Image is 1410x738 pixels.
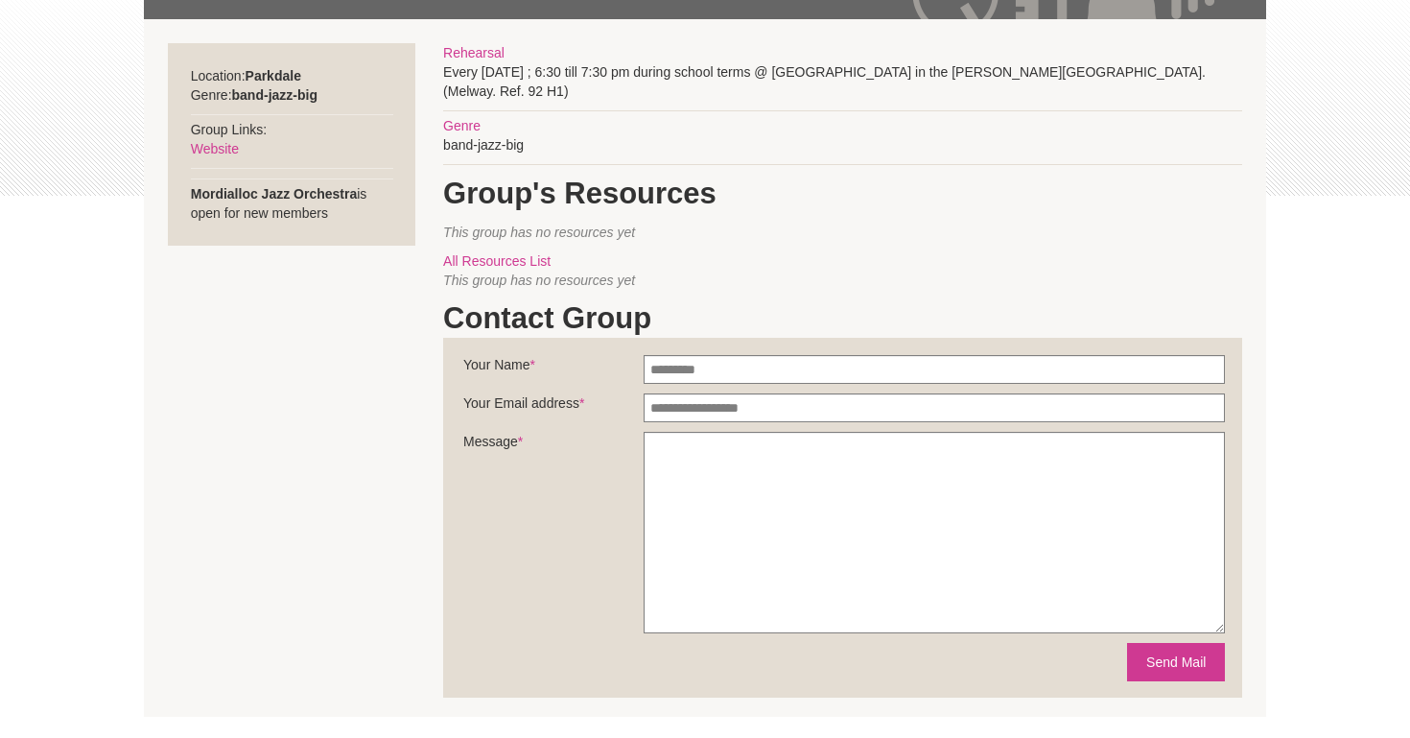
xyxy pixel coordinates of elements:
label: Your Email address [463,393,644,422]
label: Your Name [463,355,644,384]
h1: Group's Resources [443,175,1242,213]
label: Message [463,432,644,461]
strong: Mordialloc Jazz Orchestra [191,186,358,202]
div: All Resources List [443,251,1242,271]
div: Rehearsal [443,43,1242,62]
strong: Parkdale [246,68,301,83]
span: This group has no resources yet [443,225,635,240]
div: Location: Genre: Group Links: is open for new members [168,43,416,246]
h1: Contact Group [443,299,1242,338]
div: Every [DATE] ; 6:30 till 7:30 pm during school terms @ [GEOGRAPHIC_DATA] in the [PERSON_NAME][GEO... [443,43,1242,717]
a: Website [191,141,239,156]
strong: band-jazz-big [232,87,317,103]
span: This group has no resources yet [443,273,635,288]
button: Send Mail [1127,643,1225,681]
div: Genre [443,116,1242,135]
